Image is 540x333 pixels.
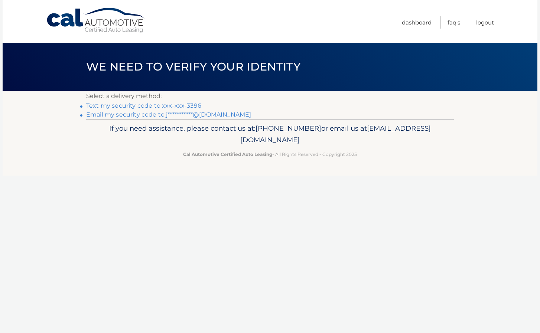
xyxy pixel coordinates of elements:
a: Dashboard [402,16,432,29]
a: FAQ's [448,16,460,29]
p: If you need assistance, please contact us at: or email us at [91,123,449,146]
span: [PHONE_NUMBER] [256,124,321,133]
a: Cal Automotive [46,7,146,34]
a: Logout [476,16,494,29]
strong: Cal Automotive Certified Auto Leasing [183,151,272,157]
span: We need to verify your identity [86,60,300,74]
p: - All Rights Reserved - Copyright 2025 [91,150,449,158]
a: Text my security code to xxx-xxx-3396 [86,102,201,109]
p: Select a delivery method: [86,91,454,101]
